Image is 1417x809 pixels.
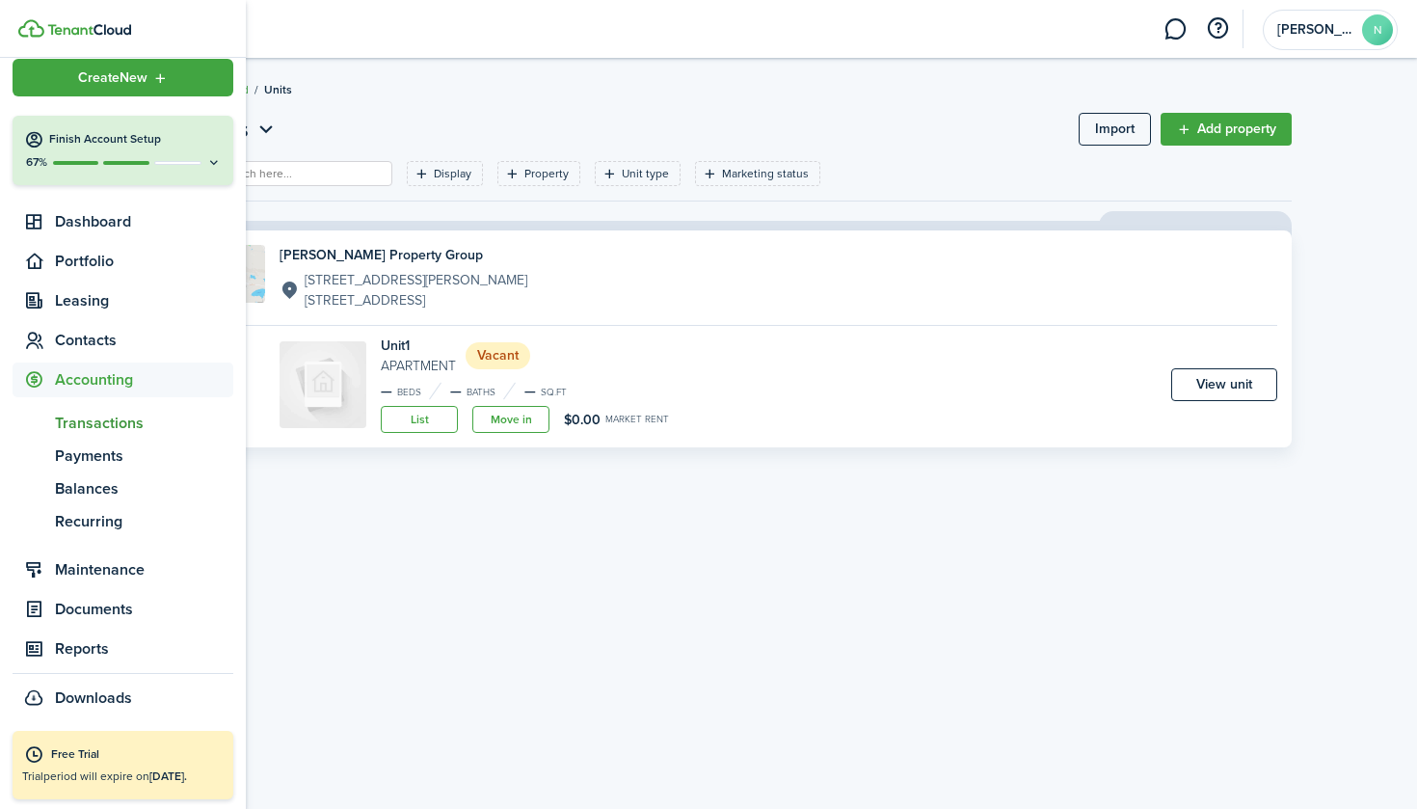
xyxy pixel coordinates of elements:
span: Transactions [55,412,233,435]
span: Dashboard [55,210,233,233]
span: Recurring [55,510,233,533]
span: Downloads [55,687,132,710]
p: [STREET_ADDRESS] [305,290,527,310]
span: Portfolio [55,250,233,273]
small: Apartment [381,356,456,376]
a: Move in [472,406,549,433]
span: Leasing [55,289,233,312]
small: Baths [467,388,495,397]
span: — [450,381,462,401]
filter-tag-label: Unit type [622,165,669,182]
filter-tag-label: Property [524,165,569,182]
span: Reports [55,637,233,661]
div: Free Trial [51,745,224,765]
small: Market rent [605,415,669,424]
button: Open resource center [1201,13,1234,45]
h4: Finish Account Setup [49,131,222,148]
filter-tag-label: Display [434,165,471,182]
filter-tag: Open filter [595,161,681,186]
a: Import [1079,113,1151,146]
span: Balances [55,477,233,500]
a: Messaging [1157,5,1193,54]
img: TenantCloud [18,19,44,38]
small: Beds [397,388,421,397]
status: Vacant [466,342,530,369]
span: Contacts [55,329,233,352]
span: Nadia [1277,23,1354,37]
span: Payments [55,445,233,468]
a: Free TrialTrialperiod will expire on[DATE]. [13,731,233,799]
filter-tag: Open filter [407,161,483,186]
input: Search here... [216,165,386,183]
span: period will expire on [43,768,187,785]
filter-tag-label: Marketing status [722,165,809,182]
h4: [PERSON_NAME] Property Group [280,245,527,265]
span: Units [264,81,292,98]
button: Open menu [13,59,233,96]
a: View unit [1171,368,1277,401]
a: List [381,406,458,433]
a: Payments [13,440,233,472]
h4: Unit 1 [381,336,456,356]
button: Finish Account Setup67% [13,116,233,185]
span: — [524,381,536,401]
span: — [381,381,392,401]
p: [STREET_ADDRESS][PERSON_NAME] [305,270,527,290]
span: Create New [78,71,147,85]
span: Documents [55,598,233,621]
a: Recurring [13,505,233,538]
avatar-text: N [1362,14,1393,45]
img: TenantCloud [47,24,131,36]
b: [DATE]. [149,768,187,785]
small: sq.ft [541,388,567,397]
a: Balances [13,472,233,505]
a: Property avatar[PERSON_NAME] Property Group[STREET_ADDRESS][PERSON_NAME][STREET_ADDRESS] [207,245,1277,310]
span: Maintenance [55,558,233,581]
filter-tag: Open filter [497,161,580,186]
img: Unit avatar [280,341,366,428]
a: Add property [1161,113,1292,146]
filter-tag: Open filter [695,161,820,186]
span: $0.00 [564,410,601,430]
p: 67% [24,154,48,171]
span: Accounting [55,368,233,391]
a: Reports [13,632,233,666]
a: Transactions [13,407,233,440]
p: Trial [22,768,224,785]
